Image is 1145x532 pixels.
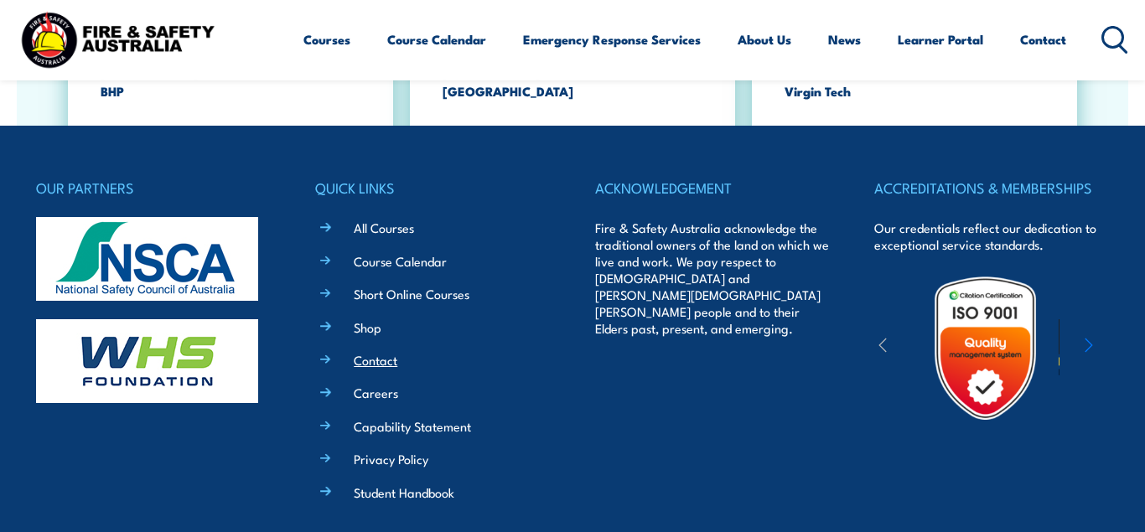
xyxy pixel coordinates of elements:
h4: OUR PARTNERS [36,176,271,199]
a: Learner Portal [898,19,983,59]
a: About Us [738,19,791,59]
img: whs-logo-footer [36,319,258,403]
a: Careers [354,384,398,401]
a: Course Calendar [354,252,447,270]
a: Shop [354,318,381,336]
h4: ACKNOWLEDGEMENT [595,176,830,199]
span: [GEOGRAPHIC_DATA] [443,81,706,101]
span: Virgin Tech [785,81,1048,101]
a: Emergency Response Services [523,19,701,59]
h4: QUICK LINKS [315,176,550,199]
a: Course Calendar [387,19,486,59]
p: Fire & Safety Australia acknowledge the traditional owners of the land on which we live and work.... [595,220,830,337]
span: BHP [101,81,364,101]
a: All Courses [354,219,414,236]
a: Short Online Courses [354,285,469,302]
a: Contact [1020,19,1066,59]
img: Untitled design (19) [912,275,1059,421]
a: Contact [354,351,397,369]
img: nsca-logo-footer [36,217,258,301]
a: News [828,19,861,59]
a: Capability Statement [354,417,471,435]
p: Our credentials reflect our dedication to exceptional service standards. [874,220,1109,253]
h4: ACCREDITATIONS & MEMBERSHIPS [874,176,1109,199]
a: Privacy Policy [354,450,428,467]
a: Student Handbook [354,483,454,501]
a: Courses [303,19,350,59]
